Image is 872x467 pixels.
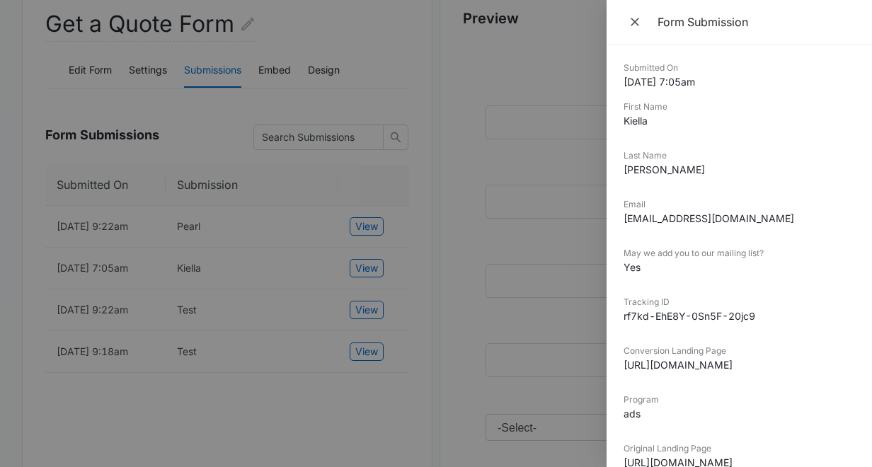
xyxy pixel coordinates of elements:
[624,406,855,421] dd: ads
[624,162,855,177] dd: [PERSON_NAME]
[628,12,645,32] span: Close
[624,357,855,372] dd: [URL][DOMAIN_NAME]
[624,393,855,406] dt: Program
[658,14,855,30] div: Form Submission
[624,345,855,357] dt: Conversion Landing Page
[9,401,110,413] span: I WANT TO DANCE
[624,149,855,162] dt: Last Name
[624,74,855,89] dd: [DATE] 7:05am
[624,198,855,211] dt: Email
[624,211,855,226] dd: [EMAIL_ADDRESS][DOMAIN_NAME]
[624,309,855,323] dd: rf7kd-EhE8Y-0Sn5F-20jc9
[624,296,855,309] dt: Tracking ID
[624,442,855,455] dt: Original Landing Page
[624,100,855,113] dt: First Name
[624,11,649,33] button: Close
[624,247,855,260] dt: May we add you to our mailing list?
[624,113,855,128] dd: Kiella
[624,260,855,275] dd: Yes
[624,62,855,74] dt: Submitted On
